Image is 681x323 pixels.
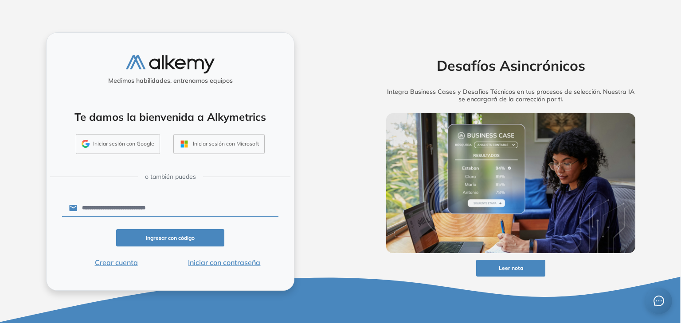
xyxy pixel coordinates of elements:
[76,134,160,154] button: Iniciar sesión con Google
[126,55,215,73] img: logo-alkemy
[372,88,649,103] h5: Integra Business Cases y Desafíos Técnicos en tus procesos de selección. Nuestra IA se encargará ...
[145,172,196,181] span: o también puedes
[179,139,189,149] img: OUTLOOK_ICON
[654,296,664,306] span: message
[50,77,290,85] h5: Medimos habilidades, entrenamos equipos
[173,134,265,154] button: Iniciar sesión con Microsoft
[58,111,282,123] h4: Te damos la bienvenida a Alkymetrics
[372,57,649,74] h2: Desafíos Asincrónicos
[386,113,635,253] img: img-more-info
[476,260,545,277] button: Leer nota
[62,257,170,268] button: Crear cuenta
[116,229,224,246] button: Ingresar con código
[82,140,90,148] img: GMAIL_ICON
[170,257,278,268] button: Iniciar con contraseña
